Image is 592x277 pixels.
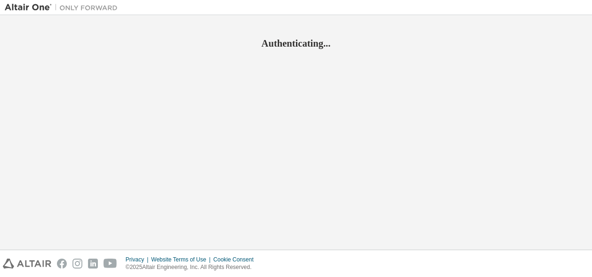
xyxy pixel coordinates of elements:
img: facebook.svg [57,259,67,269]
img: altair_logo.svg [3,259,51,269]
img: instagram.svg [72,259,82,269]
p: © 2025 Altair Engineering, Inc. All Rights Reserved. [126,263,259,271]
div: Privacy [126,256,151,263]
img: youtube.svg [104,259,117,269]
div: Website Terms of Use [151,256,213,263]
h2: Authenticating... [5,37,587,49]
img: linkedin.svg [88,259,98,269]
img: Altair One [5,3,122,12]
div: Cookie Consent [213,256,259,263]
